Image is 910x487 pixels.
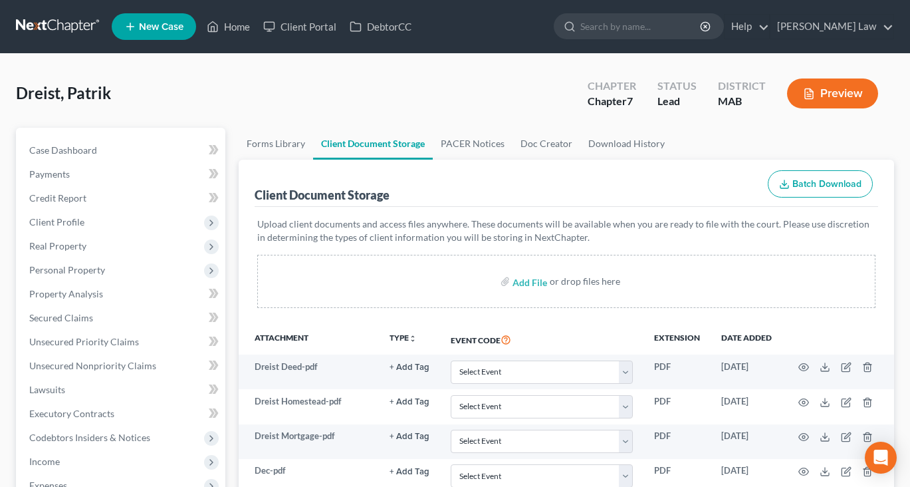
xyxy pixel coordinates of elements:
div: Open Intercom Messenger [865,442,897,474]
td: Dreist Deed-pdf [239,355,379,389]
a: Forms Library [239,128,313,160]
span: Credit Report [29,192,86,204]
a: Client Portal [257,15,343,39]
a: Case Dashboard [19,138,225,162]
span: Secured Claims [29,312,93,323]
button: + Add Tag [390,363,429,372]
span: Batch Download [792,178,861,190]
div: Status [657,79,697,94]
span: New Case [139,22,183,32]
a: Executory Contracts [19,402,225,426]
span: Codebtors Insiders & Notices [29,432,150,443]
td: Dreist Homestead-pdf [239,389,379,424]
a: Payments [19,162,225,186]
a: Download History [580,128,673,160]
div: Chapter [588,79,636,94]
span: Executory Contracts [29,408,114,419]
td: [DATE] [711,424,782,459]
td: Dreist Mortgage-pdf [239,424,379,459]
button: TYPEunfold_more [390,334,417,343]
span: Payments [29,168,70,180]
a: + Add Tag [390,395,429,408]
div: District [718,79,766,94]
button: Preview [787,79,878,108]
a: Credit Report [19,186,225,210]
i: unfold_more [409,335,417,343]
span: Property Analysis [29,288,103,299]
button: + Add Tag [390,468,429,476]
a: Unsecured Priority Claims [19,330,225,354]
span: Client Profile [29,216,84,228]
span: Unsecured Nonpriority Claims [29,360,156,371]
div: Chapter [588,94,636,109]
td: [DATE] [711,355,782,389]
td: [DATE] [711,389,782,424]
a: DebtorCC [343,15,418,39]
a: PACER Notices [433,128,512,160]
a: Property Analysis [19,282,225,306]
div: Client Document Storage [255,187,390,203]
th: Extension [643,324,711,355]
span: Personal Property [29,264,105,275]
th: Date added [711,324,782,355]
button: Batch Download [768,170,873,198]
span: Dreist, Patrik [16,83,111,102]
td: PDF [643,355,711,389]
span: Income [29,456,60,467]
th: Event Code [440,324,643,355]
a: Help [725,15,769,39]
a: Secured Claims [19,306,225,330]
span: 7 [627,94,633,107]
button: + Add Tag [390,432,429,441]
span: Real Property [29,240,86,251]
a: Client Document Storage [313,128,433,160]
a: Home [200,15,257,39]
a: Doc Creator [512,128,580,160]
a: Unsecured Nonpriority Claims [19,354,225,378]
div: Lead [657,94,697,109]
a: + Add Tag [390,464,429,477]
td: PDF [643,424,711,459]
span: Unsecured Priority Claims [29,336,139,347]
button: + Add Tag [390,398,429,406]
a: Lawsuits [19,378,225,402]
p: Upload client documents and access files anywhere. These documents will be available when you are... [257,218,875,244]
a: + Add Tag [390,430,429,442]
td: PDF [643,389,711,424]
div: or drop files here [550,275,620,288]
span: Case Dashboard [29,144,97,156]
input: Search by name... [580,14,702,39]
th: Attachment [239,324,379,355]
a: [PERSON_NAME] Law [770,15,893,39]
span: Lawsuits [29,384,65,395]
div: MAB [718,94,766,109]
a: + Add Tag [390,361,429,373]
